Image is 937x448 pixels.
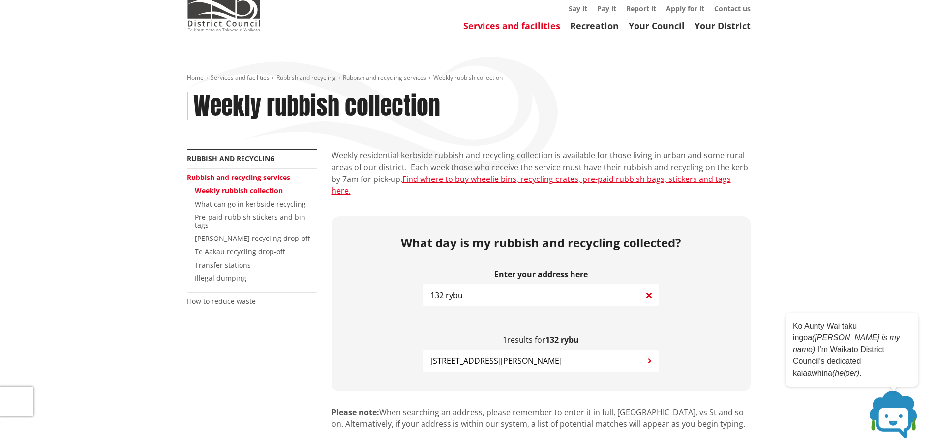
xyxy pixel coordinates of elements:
[339,236,743,250] h2: What day is my rubbish and recycling collected?
[666,4,704,13] a: Apply for it
[423,270,659,279] label: Enter your address here
[793,320,911,379] p: Ko Aunty Wai taku ingoa I’m Waikato District Council’s dedicated kaiaawhina .
[195,199,306,209] a: What can go in kerbside recycling
[629,20,685,31] a: Your Council
[195,212,305,230] a: Pre-paid rubbish stickers and bin tags
[332,406,751,430] p: When searching an address, please remember to enter it in full, [GEOGRAPHIC_DATA], vs St and so o...
[195,186,283,195] a: Weekly rubbish collection
[211,73,270,82] a: Services and facilities
[793,333,900,354] em: ([PERSON_NAME] is my name).
[714,4,751,13] a: Contact us
[276,73,336,82] a: Rubbish and recycling
[332,149,751,197] p: Weekly residential kerbside rubbish and recycling collection is available for those living in urb...
[343,73,426,82] a: Rubbish and recycling services
[195,273,246,283] a: Illegal dumping
[570,20,619,31] a: Recreation
[545,334,579,345] b: 132 rybu
[195,260,251,269] a: Transfer stations
[332,174,731,196] a: Find where to buy wheelie bins, recycling crates, pre-paid rubbish bags, stickers and tags here.
[569,4,587,13] a: Say it
[187,73,204,82] a: Home
[423,284,659,306] input: e.g. Duke Street NGARUAWAHIA
[626,4,656,13] a: Report it
[597,4,616,13] a: Pay it
[832,369,859,377] em: (helper)
[195,234,310,243] a: [PERSON_NAME] recycling drop-off
[423,350,659,372] button: [STREET_ADDRESS][PERSON_NAME]
[332,407,379,418] strong: Please note:
[187,74,751,82] nav: breadcrumb
[187,173,290,182] a: Rubbish and recycling services
[503,334,507,345] span: 1
[187,297,256,306] a: How to reduce waste
[430,355,562,367] span: [STREET_ADDRESS][PERSON_NAME]
[195,247,285,256] a: Te Aakau recycling drop-off
[695,20,751,31] a: Your District
[423,335,659,345] p: results for
[433,73,503,82] span: Weekly rubbish collection
[187,154,275,163] a: Rubbish and recycling
[463,20,560,31] a: Services and facilities
[193,92,440,120] h1: Weekly rubbish collection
